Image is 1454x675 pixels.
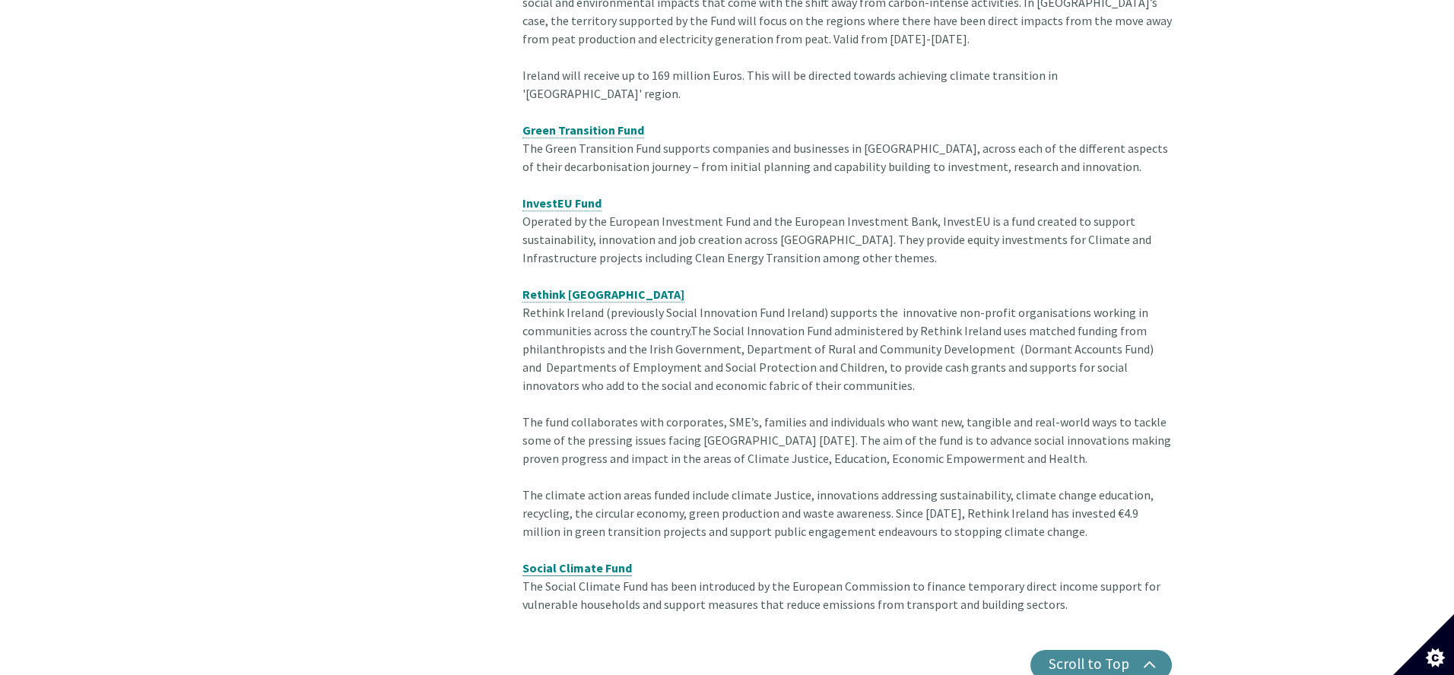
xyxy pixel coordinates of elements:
strong: Rethink [GEOGRAPHIC_DATA] [522,287,684,302]
a: Social Climate Fund [522,560,632,576]
a: Rethink [GEOGRAPHIC_DATA] [522,287,684,303]
button: Set cookie preferences [1393,614,1454,675]
a: InvestEU Fund [522,195,602,211]
a: Green Transition Fund [522,122,644,138]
